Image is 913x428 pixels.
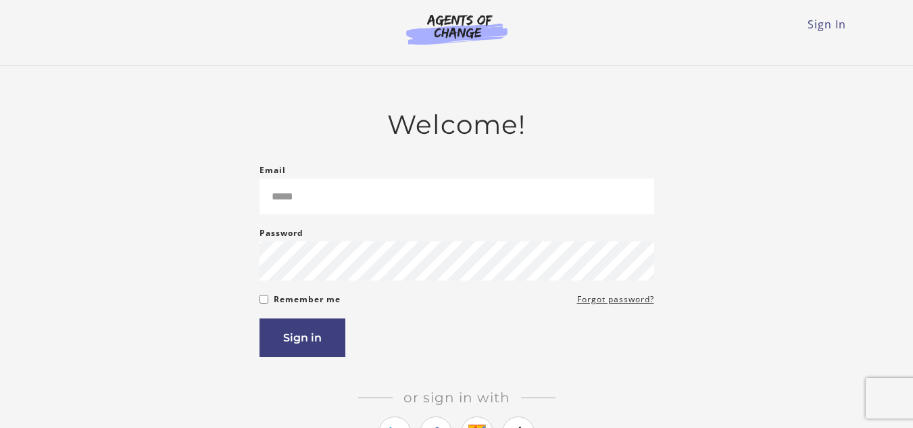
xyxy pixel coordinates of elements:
label: Remember me [274,291,341,308]
a: Sign In [808,17,846,32]
button: Sign in [260,318,345,357]
label: Password [260,225,303,241]
label: Email [260,162,286,179]
a: Forgot password? [577,291,654,308]
img: Agents of Change Logo [392,14,522,45]
span: Or sign in with [393,389,521,406]
h2: Welcome! [260,109,654,141]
